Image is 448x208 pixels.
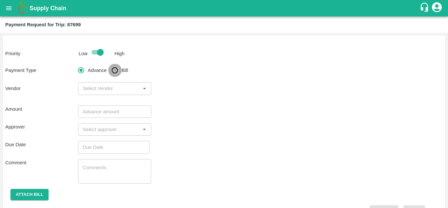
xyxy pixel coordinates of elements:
[5,105,78,113] p: Amount
[122,67,128,74] span: Bill
[79,50,88,57] p: Low
[30,4,419,13] a: Supply Chain
[5,123,78,130] p: Approver
[30,5,66,12] b: Supply Chain
[80,125,138,134] input: Select approver
[114,50,125,57] p: High
[140,125,149,134] button: Open
[10,189,49,200] button: Attach bill
[5,85,78,92] p: Vendor
[1,1,16,16] button: open drawer
[5,50,76,57] p: Priority
[78,105,151,118] input: Advance amount
[5,141,78,148] p: Due Date
[140,84,149,93] button: Open
[5,22,81,27] b: Payment Request for Trip: 87699
[80,84,138,93] input: Select Vendor
[78,141,145,153] input: Choose date
[431,1,443,15] div: account of current user
[88,67,107,74] span: Advance
[419,2,431,14] div: customer-support
[5,159,78,166] p: Comment
[5,67,78,74] p: Payment Type
[16,2,30,15] img: logo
